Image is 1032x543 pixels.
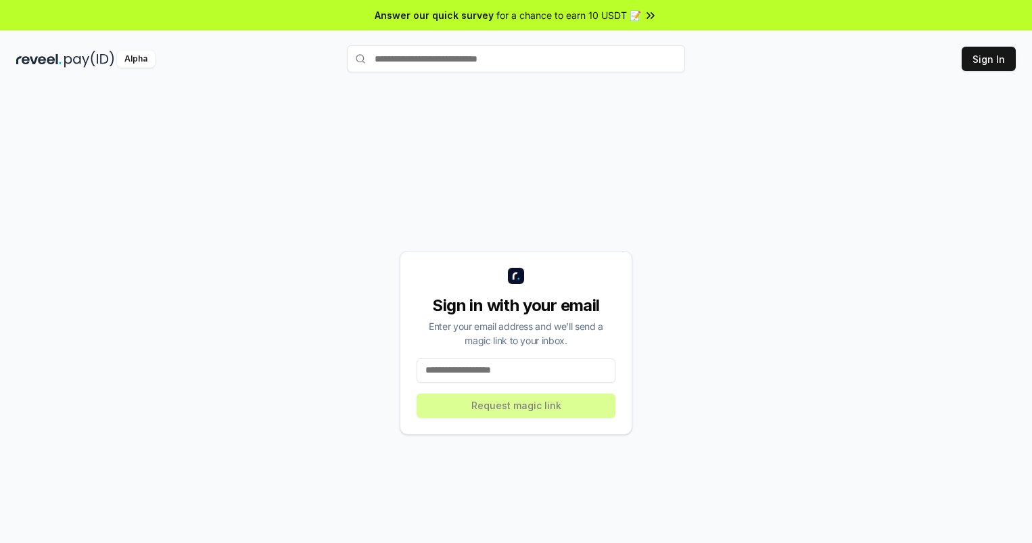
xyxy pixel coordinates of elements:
div: Enter your email address and we’ll send a magic link to your inbox. [417,319,615,348]
img: reveel_dark [16,51,62,68]
img: pay_id [64,51,114,68]
button: Sign In [962,47,1016,71]
span: for a chance to earn 10 USDT 📝 [496,8,641,22]
div: Sign in with your email [417,295,615,316]
div: Alpha [117,51,155,68]
img: logo_small [508,268,524,284]
span: Answer our quick survey [375,8,494,22]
